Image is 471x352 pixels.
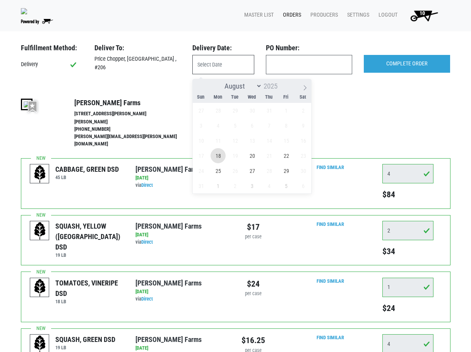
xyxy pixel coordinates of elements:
[317,335,344,340] a: Find Similar
[211,118,226,133] span: August 4, 2025
[241,290,265,297] div: per case
[241,221,265,233] div: $17
[209,95,226,100] span: Mon
[228,163,243,178] span: August 26, 2025
[279,148,294,163] span: August 22, 2025
[21,19,53,24] img: Powered by Big Wheelbarrow
[245,133,260,148] span: August 13, 2025
[304,8,341,22] a: Producers
[245,118,260,133] span: August 6, 2025
[135,182,230,189] div: via
[317,278,344,284] a: Find Similar
[135,239,230,246] div: via
[296,163,311,178] span: August 30, 2025
[296,148,311,163] span: August 23, 2025
[135,231,230,239] div: [DATE]
[135,288,230,296] div: [DATE]
[295,95,312,100] span: Sat
[296,103,311,118] span: August 2, 2025
[382,190,433,200] h5: $84
[221,81,262,91] select: Month
[211,178,226,193] span: September 1, 2025
[74,99,194,107] h4: [PERSON_NAME] Farms
[279,103,294,118] span: August 1, 2025
[135,222,202,230] a: [PERSON_NAME] Farms
[279,178,294,193] span: September 5, 2025
[296,178,311,193] span: September 6, 2025
[407,8,441,23] img: Cart
[317,164,344,170] a: Find Similar
[279,118,294,133] span: August 8, 2025
[192,95,209,100] span: Sun
[211,148,226,163] span: August 18, 2025
[30,164,50,184] img: placeholder-variety-43d6402dacf2d531de610a020419775a.svg
[364,55,450,73] input: COMPLETE ORDER
[382,221,433,240] input: Qty
[228,118,243,133] span: August 5, 2025
[262,103,277,118] span: July 31, 2025
[382,164,433,183] input: Qty
[279,133,294,148] span: August 15, 2025
[194,163,209,178] span: August 24, 2025
[141,296,153,302] a: Direct
[141,182,153,188] a: Direct
[277,95,295,100] span: Fri
[21,99,33,110] img: thumbnail-8a08f3346781c529aa742b86dead986c.jpg
[74,126,194,133] li: [PHONE_NUMBER]
[341,8,372,22] a: Settings
[192,44,254,52] h3: Delivery Date:
[74,118,194,126] li: [PERSON_NAME]
[55,174,119,180] h6: 45 LB
[238,8,277,22] a: Master List
[382,246,433,256] h5: $34
[55,221,124,252] div: SQUASH, YELLOW ([GEOGRAPHIC_DATA]) DSD
[241,334,265,347] div: $16.25
[135,165,202,173] a: [PERSON_NAME] Farms
[296,133,311,148] span: August 16, 2025
[55,278,124,299] div: TOMATOES, VINERIPE DSD
[30,221,50,241] img: placeholder-variety-43d6402dacf2d531de610a020419775a.svg
[74,110,194,118] li: [STREET_ADDRESS][PERSON_NAME]
[262,133,277,148] span: August 14, 2025
[194,178,209,193] span: August 31, 2025
[141,239,153,245] a: Direct
[262,118,277,133] span: August 7, 2025
[245,178,260,193] span: September 3, 2025
[317,221,344,227] a: Find Similar
[192,55,254,74] input: Select Date
[382,278,433,297] input: Qty
[262,163,277,178] span: August 28, 2025
[401,8,444,23] a: 10
[296,118,311,133] span: August 9, 2025
[55,345,115,350] h6: 19 LB
[55,299,124,304] h6: 18 LB
[135,296,230,303] div: via
[382,303,433,313] h5: $24
[245,148,260,163] span: August 20, 2025
[94,44,181,52] h3: Deliver To:
[55,164,119,174] div: CABBAGE, GREEN DSD
[245,103,260,118] span: July 30, 2025
[279,163,294,178] span: August 29, 2025
[30,278,50,297] img: placeholder-variety-43d6402dacf2d531de610a020419775a.svg
[228,133,243,148] span: August 12, 2025
[55,334,115,345] div: SQUASH, GREEN DSD
[420,10,425,17] span: 10
[211,133,226,148] span: August 11, 2025
[194,118,209,133] span: August 3, 2025
[241,278,265,290] div: $24
[243,95,260,100] span: Wed
[55,252,124,258] h6: 19 LB
[74,133,194,148] li: [PERSON_NAME][EMAIL_ADDRESS][PERSON_NAME][DOMAIN_NAME]
[211,103,226,118] span: July 28, 2025
[194,148,209,163] span: August 17, 2025
[260,95,277,100] span: Thu
[21,8,27,14] img: original-fc7597fdc6adbb9d0e2ae620e786d1a2.jpg
[266,44,352,52] h3: PO Number:
[211,163,226,178] span: August 25, 2025
[277,8,304,22] a: Orders
[135,279,202,287] a: [PERSON_NAME] Farms
[228,148,243,163] span: August 19, 2025
[241,233,265,241] div: per case
[89,55,187,72] div: Price Chopper, [GEOGRAPHIC_DATA] , #206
